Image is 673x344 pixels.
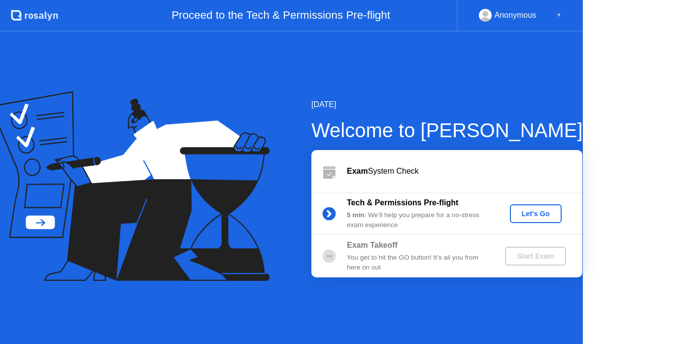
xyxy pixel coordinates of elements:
[347,210,489,230] div: : We’ll help you prepare for a no-stress exam experience
[514,210,558,218] div: Let's Go
[495,9,537,22] div: Anonymous
[509,252,562,260] div: Start Exam
[556,9,561,22] div: ▼
[505,247,566,266] button: Start Exam
[347,167,368,175] b: Exam
[311,115,583,145] div: Welcome to [PERSON_NAME]
[311,99,583,111] div: [DATE]
[347,165,582,177] div: System Check
[347,198,458,207] b: Tech & Permissions Pre-flight
[347,253,489,273] div: You get to hit the GO button! It’s all you from here on out
[347,211,365,219] b: 5 min
[510,204,562,223] button: Let's Go
[347,241,398,249] b: Exam Takeoff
